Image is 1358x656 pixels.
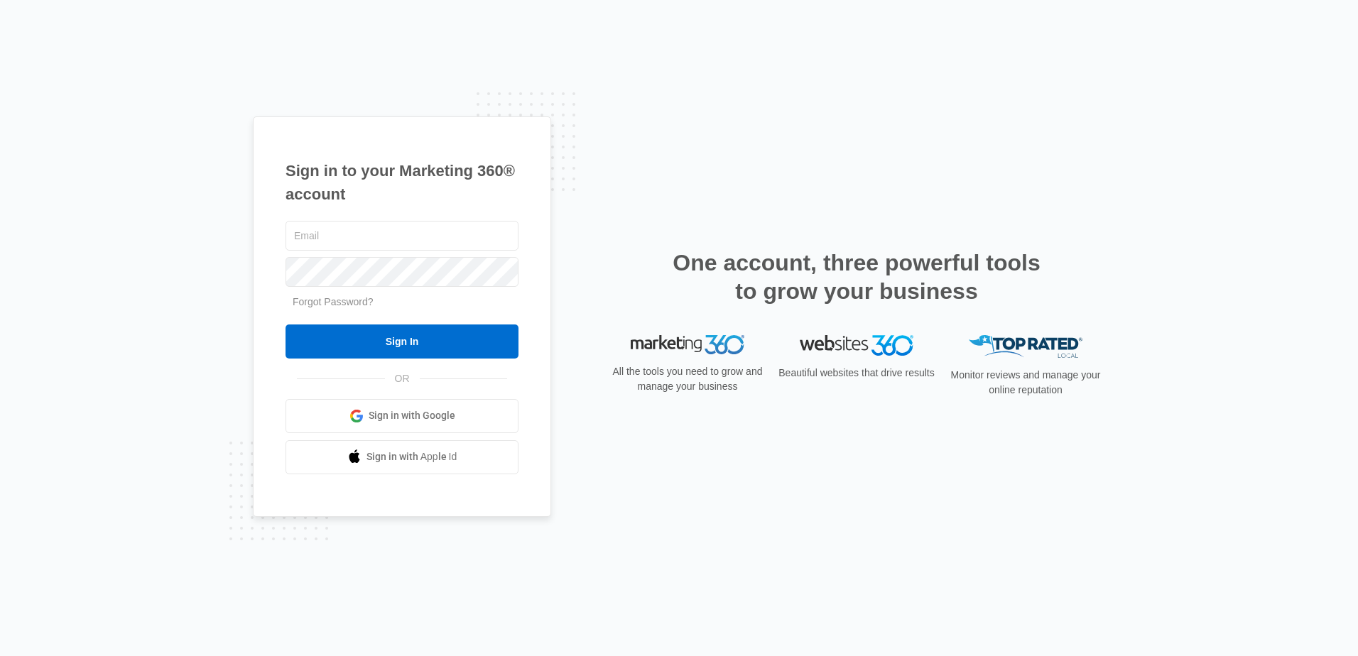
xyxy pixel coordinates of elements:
[286,221,518,251] input: Email
[293,296,374,307] a: Forgot Password?
[800,335,913,356] img: Websites 360
[366,449,457,464] span: Sign in with Apple Id
[286,440,518,474] a: Sign in with Apple Id
[668,248,1045,305] h2: One account, three powerful tools to grow your business
[946,368,1105,398] p: Monitor reviews and manage your online reputation
[969,335,1082,359] img: Top Rated Local
[286,324,518,359] input: Sign In
[286,159,518,206] h1: Sign in to your Marketing 360® account
[385,371,420,386] span: OR
[369,408,455,423] span: Sign in with Google
[631,335,744,355] img: Marketing 360
[777,366,936,381] p: Beautiful websites that drive results
[608,364,767,394] p: All the tools you need to grow and manage your business
[286,399,518,433] a: Sign in with Google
